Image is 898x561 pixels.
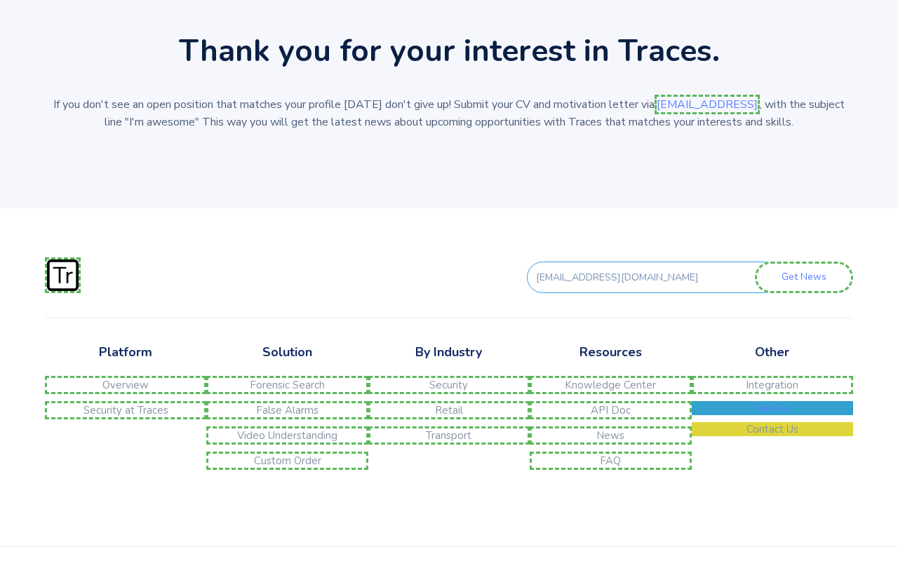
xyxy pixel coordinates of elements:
[530,426,691,445] a: News
[206,426,368,445] a: Video Understanding
[368,376,530,394] a: Security
[206,452,368,470] a: Custom Order
[692,401,853,415] a: Join Us
[206,401,368,419] a: False Alarms
[502,262,853,293] form: FORM-EMAIL-FOOTER
[692,422,853,436] a: Contact Us
[527,262,779,293] input: Enter email address
[368,401,530,419] a: Retail
[45,401,206,419] a: Security at Traces
[368,426,530,445] a: Transport
[530,452,691,470] a: FAQ
[530,376,691,394] a: Knowledge Center
[179,34,720,68] h3: Thank you for your interest in Traces.
[45,96,853,131] p: If you don't see an open position that matches your profile [DATE] don't give up! Submit your CV ...
[530,343,691,362] p: Resources
[755,262,853,293] input: Get News
[692,376,853,394] a: Integration
[45,343,206,362] p: Platform
[45,376,206,394] a: Overview
[206,376,368,394] a: Forensic Search
[368,343,530,362] p: By Industry
[47,259,79,291] img: Traces Logo
[206,343,368,362] p: Solution
[530,401,691,419] a: API Doc
[692,343,853,362] p: Other
[655,95,760,114] a: [EMAIL_ADDRESS]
